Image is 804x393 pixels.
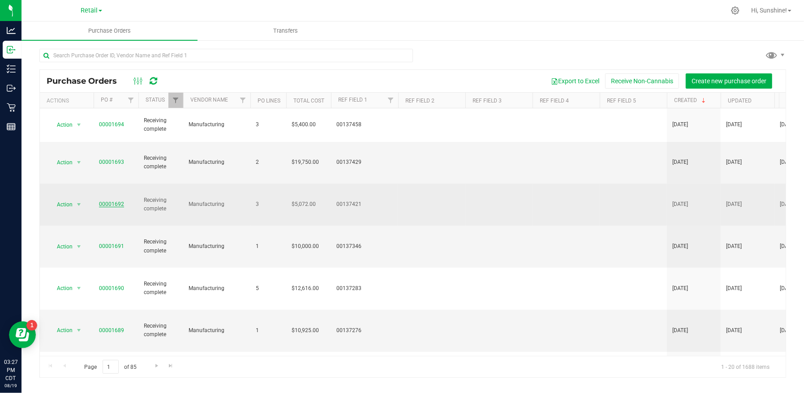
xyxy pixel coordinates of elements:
[726,200,742,209] span: [DATE]
[336,200,393,209] span: 00137421
[726,284,742,293] span: [DATE]
[7,64,16,73] inline-svg: Inventory
[47,76,126,86] span: Purchase Orders
[99,285,124,291] a: 00001690
[144,238,178,255] span: Receiving complete
[692,77,766,85] span: Create new purchase order
[336,158,393,167] span: 00137429
[292,284,319,293] span: $12,616.00
[99,327,124,333] a: 00001689
[292,200,316,209] span: $5,072.00
[144,280,178,297] span: Receiving complete
[261,27,310,35] span: Transfers
[292,326,319,335] span: $10,925.00
[49,282,73,295] span: Action
[292,242,319,251] span: $10,000.00
[7,84,16,93] inline-svg: Outbound
[336,120,393,129] span: 00137458
[73,324,85,337] span: select
[73,240,85,253] span: select
[49,324,73,337] span: Action
[545,73,605,89] button: Export to Excel
[540,98,569,104] a: Ref Field 4
[99,243,124,249] a: 00001691
[672,158,688,167] span: [DATE]
[73,198,85,211] span: select
[383,93,398,108] a: Filter
[99,201,124,207] a: 00001692
[4,358,17,382] p: 03:27 PM CDT
[47,98,90,104] div: Actions
[726,242,742,251] span: [DATE]
[605,73,679,89] button: Receive Non-Cannabis
[672,200,688,209] span: [DATE]
[726,120,742,129] span: [DATE]
[146,97,165,103] a: Status
[168,93,183,108] a: Filter
[7,103,16,112] inline-svg: Retail
[21,21,198,40] a: Purchase Orders
[256,326,281,335] span: 1
[189,158,245,167] span: Manufacturing
[49,198,73,211] span: Action
[405,98,434,104] a: Ref Field 2
[292,120,316,129] span: $5,400.00
[292,158,319,167] span: $19,750.00
[256,242,281,251] span: 1
[76,27,143,35] span: Purchase Orders
[189,242,245,251] span: Manufacturing
[293,98,324,104] a: Total Cost
[49,156,73,169] span: Action
[7,122,16,131] inline-svg: Reports
[607,98,636,104] a: Ref Field 5
[144,322,178,339] span: Receiving complete
[256,284,281,293] span: 5
[190,97,228,103] a: Vendor Name
[150,360,163,372] a: Go to the next page
[672,326,688,335] span: [DATE]
[336,326,393,335] span: 00137276
[103,360,119,374] input: 1
[730,6,741,15] div: Manage settings
[164,360,177,372] a: Go to the last page
[256,158,281,167] span: 2
[189,326,245,335] span: Manufacturing
[144,116,178,133] span: Receiving complete
[7,45,16,54] inline-svg: Inbound
[258,98,280,104] a: PO Lines
[26,320,37,331] iframe: Resource center unread badge
[726,158,742,167] span: [DATE]
[39,49,413,62] input: Search Purchase Order ID, Vendor Name and Ref Field 1
[672,242,688,251] span: [DATE]
[236,93,250,108] a: Filter
[99,159,124,165] a: 00001693
[189,200,245,209] span: Manufacturing
[189,284,245,293] span: Manufacturing
[4,382,17,389] p: 08/19
[49,119,73,131] span: Action
[256,200,281,209] span: 3
[9,321,36,348] iframe: Resource center
[49,240,73,253] span: Action
[672,120,688,129] span: [DATE]
[473,98,502,104] a: Ref Field 3
[338,97,367,103] a: Ref Field 1
[77,360,144,374] span: Page of 85
[144,196,178,213] span: Receiving complete
[81,7,98,14] span: Retail
[674,97,707,103] a: Created
[336,284,393,293] span: 00137283
[672,284,688,293] span: [DATE]
[73,282,85,295] span: select
[198,21,374,40] a: Transfers
[73,156,85,169] span: select
[686,73,772,89] button: Create new purchase order
[144,154,178,171] span: Receiving complete
[751,7,787,14] span: Hi, Sunshine!
[7,26,16,35] inline-svg: Analytics
[728,98,752,104] a: Updated
[714,360,777,373] span: 1 - 20 of 1688 items
[336,242,393,251] span: 00137346
[726,326,742,335] span: [DATE]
